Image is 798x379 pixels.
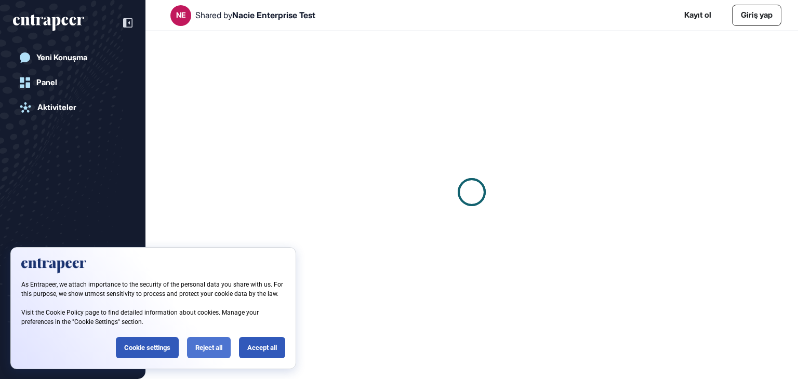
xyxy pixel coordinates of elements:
[13,15,84,31] div: entrapeer-logo
[732,5,781,26] a: Giriş yap
[232,10,315,20] span: Nacie Enterprise Test
[684,9,711,21] a: Kayıt ol
[176,11,186,19] div: NE
[36,78,57,87] div: Panel
[36,53,87,62] div: Yeni Konuşma
[195,10,315,20] div: Shared by
[37,103,76,112] div: Aktiviteler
